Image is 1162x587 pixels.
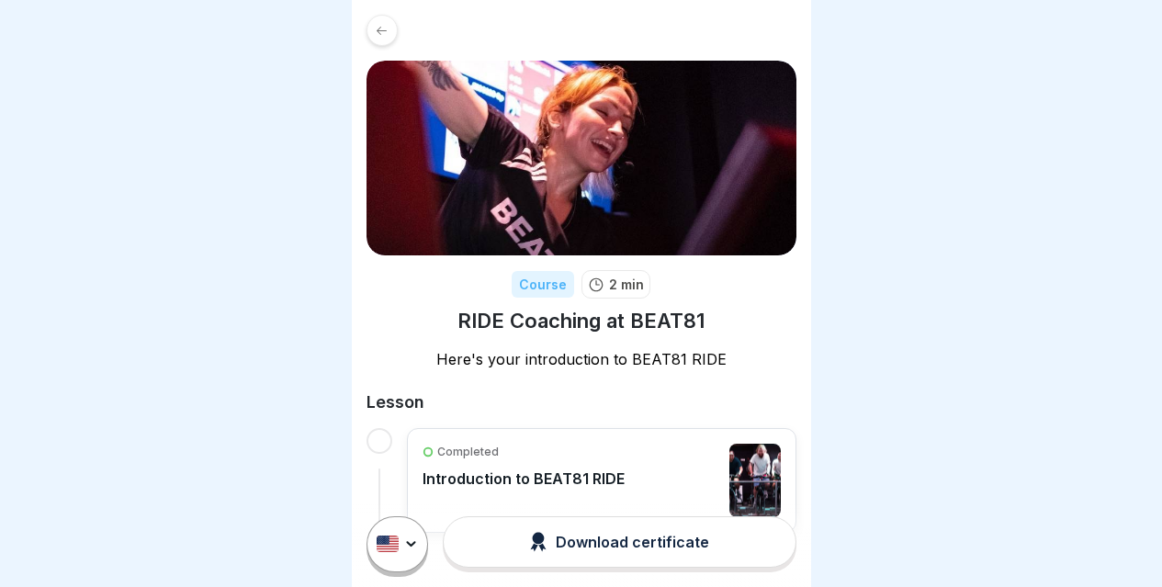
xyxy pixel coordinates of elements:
a: CompletedIntroduction to BEAT81 RIDE [423,444,781,517]
img: q88dyahn24cs2rz0mlu04dnd.png [367,61,796,255]
h1: RIDE Coaching at BEAT81 [457,308,705,334]
div: Download certificate [530,532,709,552]
p: 2 min [609,275,644,294]
button: Download certificate [443,516,795,568]
p: Here's your introduction to BEAT81 RIDE [367,349,796,369]
div: Course [512,271,574,298]
h2: Lesson [367,391,796,413]
p: Completed [437,444,499,460]
p: Introduction to BEAT81 RIDE [423,469,625,488]
img: cljrv6s4k05iveu01zyqxqujo.jpg [729,444,781,517]
img: us.svg [377,536,399,553]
